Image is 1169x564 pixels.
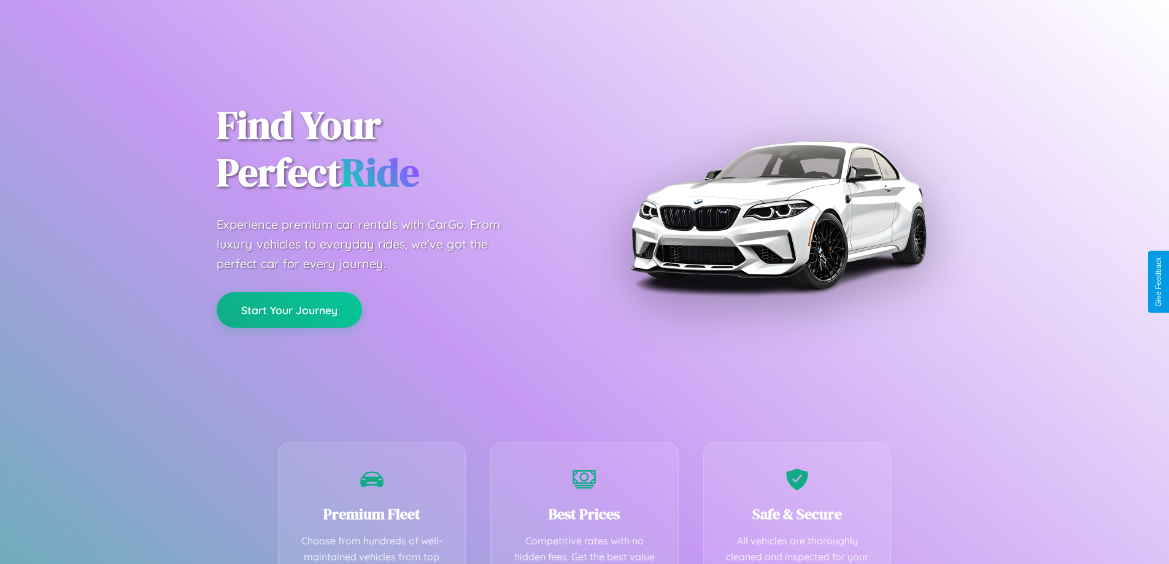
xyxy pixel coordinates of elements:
div: Give Feedback [1154,257,1163,307]
h3: Premium Fleet [297,504,447,524]
img: Premium BMW car rental vehicle [625,61,932,368]
h1: Find Your Perfect [217,102,566,196]
p: Experience premium car rentals with CarGo. From luxury vehicles to everyday rides, we've got the ... [217,215,523,274]
button: Start Your Journey [217,292,362,328]
span: Ride [341,145,419,199]
h3: Best Prices [509,504,660,524]
h3: Safe & Secure [722,504,873,524]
